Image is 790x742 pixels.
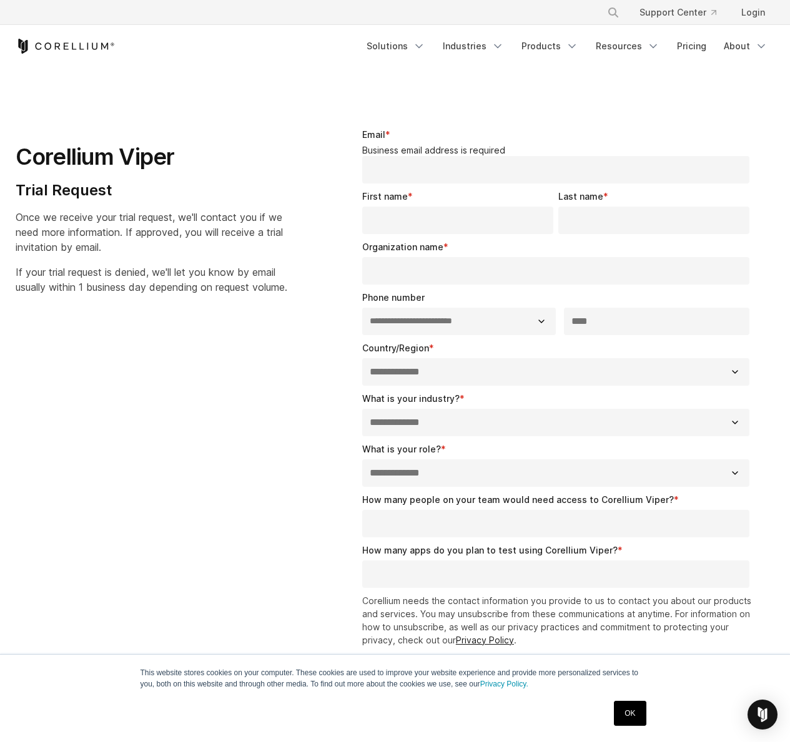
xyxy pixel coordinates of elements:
[362,444,441,454] span: What is your role?
[362,343,429,353] span: Country/Region
[362,292,425,303] span: Phone number
[141,667,650,690] p: This website stores cookies on your computer. These cookies are used to improve your website expe...
[359,35,433,57] a: Solutions
[480,680,528,688] a: Privacy Policy.
[362,545,618,555] span: How many apps do you plan to test using Corellium Viper?
[16,39,115,54] a: Corellium Home
[602,1,625,24] button: Search
[748,700,778,730] div: Open Intercom Messenger
[16,211,283,253] span: Once we receive your trial request, we'll contact you if we need more information. If approved, y...
[669,35,714,57] a: Pricing
[362,594,755,647] p: Corellium needs the contact information you provide to us to contact you about our products and s...
[362,191,408,202] span: First name
[731,1,775,24] a: Login
[362,145,755,156] legend: Business email address is required
[16,143,287,171] h1: Corellium Viper
[362,242,443,252] span: Organization name
[456,635,514,645] a: Privacy Policy
[614,701,646,726] a: OK
[16,181,287,200] h4: Trial Request
[435,35,511,57] a: Industries
[514,35,586,57] a: Products
[362,129,385,140] span: Email
[716,35,775,57] a: About
[359,35,775,57] div: Navigation Menu
[630,1,726,24] a: Support Center
[16,266,287,293] span: If your trial request is denied, we'll let you know by email usually within 1 business day depend...
[592,1,775,24] div: Navigation Menu
[362,494,674,505] span: How many people on your team would need access to Corellium Viper?
[558,191,603,202] span: Last name
[588,35,667,57] a: Resources
[362,393,460,404] span: What is your industry?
